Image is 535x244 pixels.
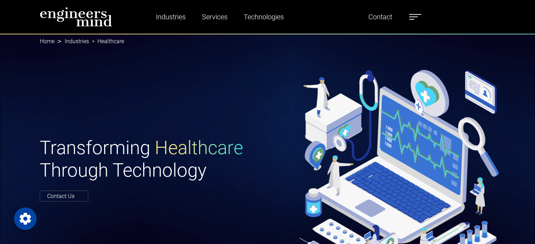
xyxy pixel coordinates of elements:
a: Industries [153,9,189,25]
a: Contact [365,9,395,25]
a: Services [199,9,230,25]
img: logo [40,7,112,27]
li: Healthcare [89,37,124,46]
a: Industries [65,38,89,45]
nav: breadcrumb [40,34,496,49]
a: Home [40,38,55,45]
span: Healthcare [155,137,243,159]
a: Contact Us [40,191,88,202]
a: Technologies [241,9,287,25]
h1: Transforming Through Technology [40,137,263,182]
